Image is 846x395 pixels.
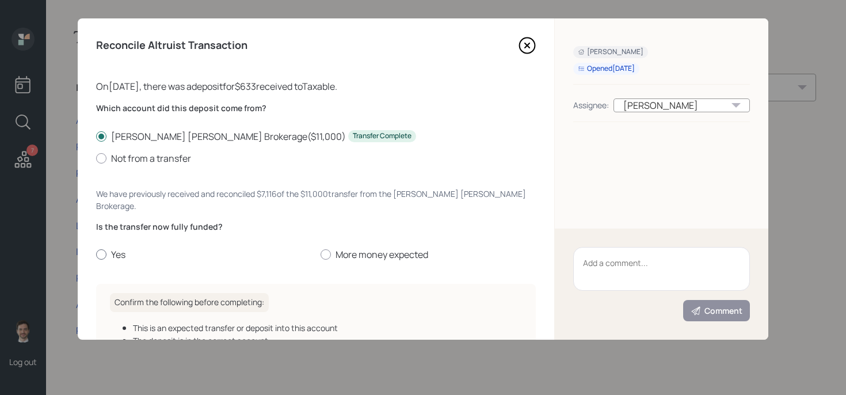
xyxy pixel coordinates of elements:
button: Comment [683,300,750,321]
h4: Reconcile Altruist Transaction [96,39,247,52]
label: More money expected [321,248,536,261]
label: Yes [96,248,311,261]
label: Which account did this deposit come from? [96,102,536,114]
div: [PERSON_NAME] [613,98,750,112]
h6: Confirm the following before completing: [110,293,269,312]
label: Not from a transfer [96,152,536,165]
label: Is the transfer now fully funded? [96,221,536,233]
div: Transfer Complete [353,131,411,141]
label: [PERSON_NAME] [PERSON_NAME] Brokerage ( $11,000 ) [96,130,536,143]
div: We have previously received and reconciled $7,116 of the $11,000 transfer from the [PERSON_NAME] ... [96,188,536,212]
div: On [DATE] , there was a deposit for $633 received to Taxable . [96,79,536,93]
div: Opened [DATE] [578,64,635,74]
div: This is an expected transfer or deposit into this account [133,322,522,334]
div: The deposit is in the correct account [133,335,522,347]
div: Comment [691,305,742,317]
div: [PERSON_NAME] [578,47,643,57]
div: Assignee: [573,99,609,111]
